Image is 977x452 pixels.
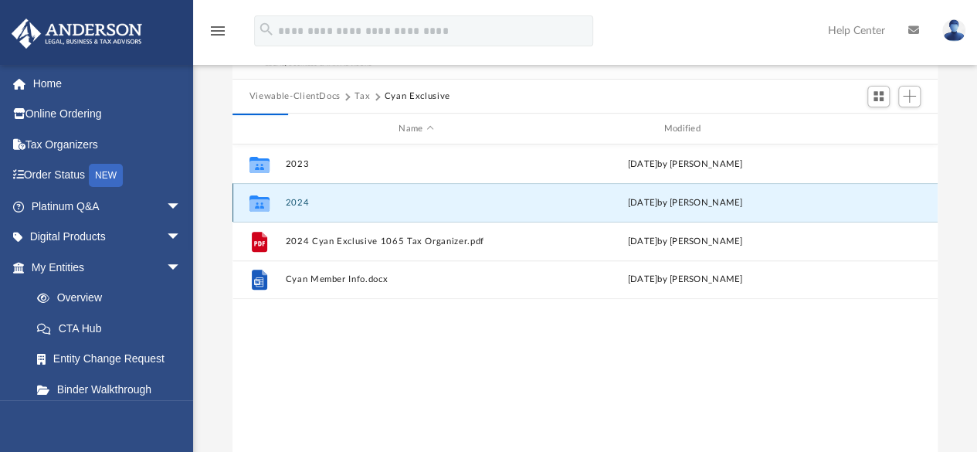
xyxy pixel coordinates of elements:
[11,252,205,283] a: My Entitiesarrow_drop_down
[239,122,278,136] div: id
[22,344,205,375] a: Entity Change Request
[284,122,547,136] div: Name
[554,158,816,172] div: [DATE] by [PERSON_NAME]
[867,86,890,107] button: Switch to Grid View
[22,283,205,314] a: Overview
[554,122,816,136] div: Modified
[898,86,921,107] button: Add
[7,19,147,49] img: Anderson Advisors Platinum Portal
[249,90,341,104] button: Viewable-ClientDocs
[554,196,816,210] div: [DATE] by [PERSON_NAME]
[209,29,227,40] a: menu
[823,122,931,136] div: id
[285,198,547,208] button: 2024
[942,19,965,42] img: User Pic
[166,222,197,253] span: arrow_drop_down
[554,273,816,287] div: [DATE] by [PERSON_NAME]
[385,90,450,104] button: Cyan Exclusive
[22,313,205,344] a: CTA Hub
[166,252,197,284] span: arrow_drop_down
[209,22,227,40] i: menu
[285,275,547,285] button: Cyan Member Info.docx
[285,236,547,246] button: 2024 Cyan Exclusive 1065 Tax Organizer.pdf
[258,21,275,38] i: search
[11,68,205,99] a: Home
[554,235,816,249] div: [DATE] by [PERSON_NAME]
[166,191,197,223] span: arrow_drop_down
[355,90,370,104] button: Tax
[11,160,205,192] a: Order StatusNEW
[11,222,205,253] a: Digital Productsarrow_drop_down
[11,99,205,130] a: Online Ordering
[11,129,205,160] a: Tax Organizers
[89,164,123,187] div: NEW
[285,159,547,169] button: 2023
[11,191,205,222] a: Platinum Q&Aarrow_drop_down
[22,374,205,405] a: Binder Walkthrough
